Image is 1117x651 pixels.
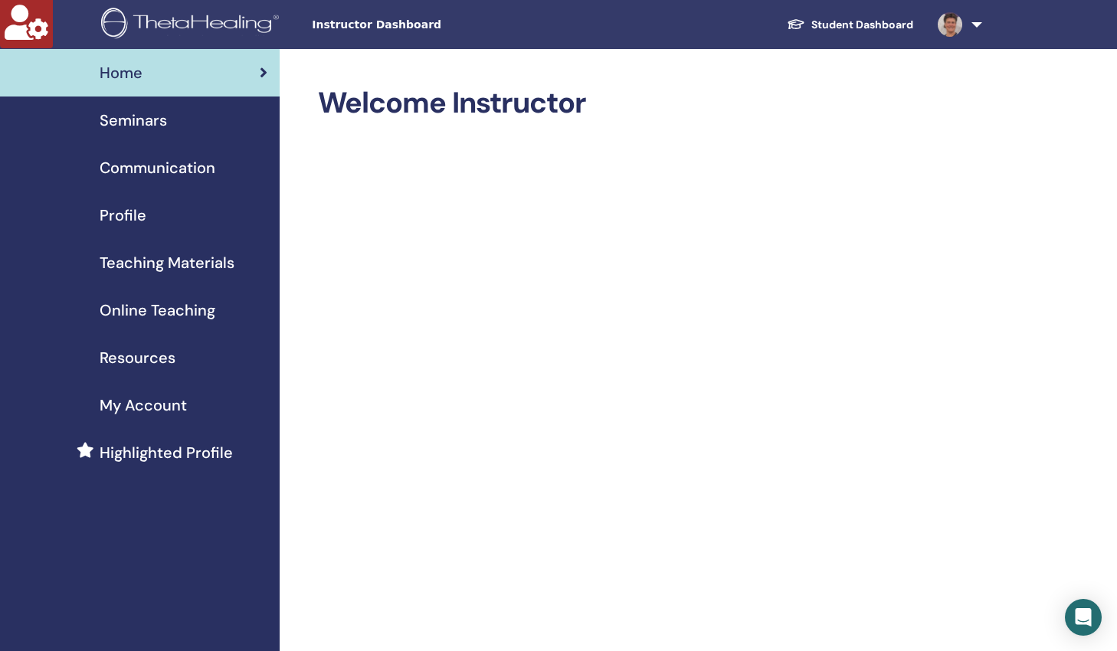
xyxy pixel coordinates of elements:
span: Seminars [100,109,167,132]
img: default.jpg [938,12,962,37]
span: Highlighted Profile [100,441,233,464]
a: Student Dashboard [775,11,925,39]
div: Open Intercom Messenger [1065,599,1102,636]
span: Instructor Dashboard [312,17,542,33]
span: Communication [100,156,215,179]
span: Profile [100,204,146,227]
span: Home [100,61,142,84]
img: logo.png [101,8,284,42]
span: Teaching Materials [100,251,234,274]
h2: Welcome Instructor [318,86,980,121]
span: Online Teaching [100,299,215,322]
img: graduation-cap-white.svg [787,18,805,31]
span: Resources [100,346,175,369]
span: My Account [100,394,187,417]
